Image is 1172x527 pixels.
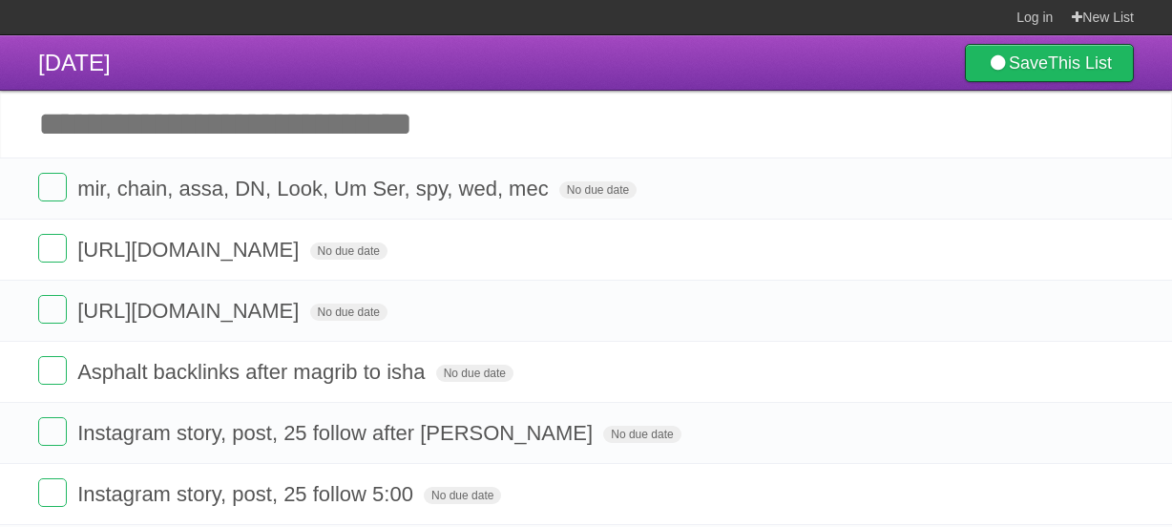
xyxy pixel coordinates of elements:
span: No due date [310,304,387,321]
span: [URL][DOMAIN_NAME] [77,299,303,323]
label: Done [38,173,67,201]
label: Done [38,234,67,263]
label: Done [38,295,67,324]
a: SaveThis List [965,44,1134,82]
span: No due date [603,426,680,443]
span: No due date [559,181,637,199]
span: [DATE] [38,50,111,75]
label: Done [38,417,67,446]
span: Asphalt backlinks after magrib to isha [77,360,429,384]
span: Instagram story, post, 25 follow 5:00 [77,482,418,506]
span: No due date [310,242,387,260]
b: This List [1048,53,1112,73]
span: No due date [424,487,501,504]
span: [URL][DOMAIN_NAME] [77,238,303,262]
label: Done [38,356,67,385]
span: mir, chain, assa, DN, Look, Um Ser, spy, wed, mec [77,177,554,200]
label: Done [38,478,67,507]
span: No due date [436,365,513,382]
span: Instagram story, post, 25 follow after [PERSON_NAME] [77,421,597,445]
